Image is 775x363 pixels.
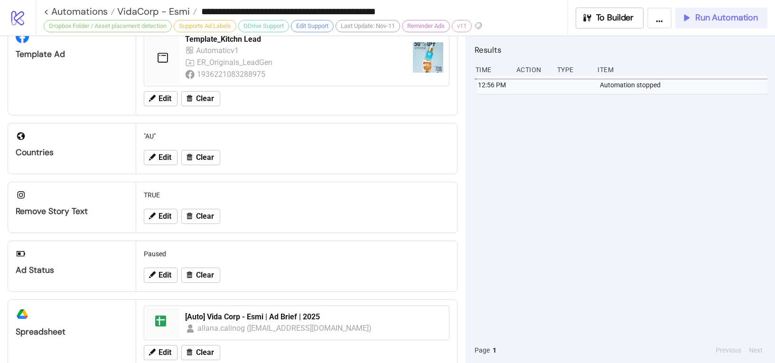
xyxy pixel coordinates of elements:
[159,348,171,357] span: Edit
[475,44,767,56] h2: Results
[196,45,241,56] div: Automaticv1
[144,150,177,165] button: Edit
[44,7,115,16] a: < Automations
[556,61,590,79] div: Type
[197,56,274,68] div: ER_Originals_LeadGen
[490,345,499,355] button: 1
[181,91,220,106] button: Clear
[746,345,766,355] button: Next
[475,345,490,355] span: Page
[185,312,443,322] div: [Auto] Vida Corp - Esmi | Ad Brief | 2025
[144,91,177,106] button: Edit
[185,34,405,45] div: Template_Kitchn Lead
[291,20,334,32] div: Edit Support
[181,345,220,360] button: Clear
[174,20,236,32] div: Supports Ad Labels
[452,20,472,32] div: v11
[597,61,767,79] div: Item
[596,12,634,23] span: To Builder
[475,61,509,79] div: Time
[599,76,770,94] div: Automation stopped
[140,186,453,204] div: TRUE
[181,209,220,224] button: Clear
[695,12,758,23] span: Run Automation
[16,206,128,217] div: Remove Story Text
[336,20,400,32] div: Last Update: Nov-11
[159,153,171,162] span: Edit
[181,150,220,165] button: Clear
[238,20,289,32] div: GDrive Support
[196,94,214,103] span: Clear
[647,8,672,28] button: ...
[159,271,171,279] span: Edit
[115,5,190,18] span: VidaCorp - Esmi
[713,345,744,355] button: Previous
[159,94,171,103] span: Edit
[196,212,214,221] span: Clear
[16,49,128,60] div: Template Ad
[196,153,214,162] span: Clear
[515,61,550,79] div: Action
[675,8,767,28] button: Run Automation
[159,212,171,221] span: Edit
[16,147,128,158] div: Countries
[44,20,172,32] div: Dropbox Folder / Asset placement detection
[197,68,267,80] div: 1936221083288975
[196,271,214,279] span: Clear
[16,265,128,276] div: Ad Status
[181,268,220,283] button: Clear
[576,8,644,28] button: To Builder
[115,7,197,16] a: VidaCorp - Esmi
[402,20,450,32] div: Reminder Ads
[140,127,453,145] div: "AU"
[140,245,453,263] div: Paused
[197,322,373,334] div: allana.calinog ([EMAIL_ADDRESS][DOMAIN_NAME])
[413,42,443,73] img: https://scontent.fmnl33-1.fna.fbcdn.net/v/t15.13418-10/501124336_1247637580046730_583142868134084...
[196,348,214,357] span: Clear
[144,268,177,283] button: Edit
[16,326,128,337] div: Spreadsheet
[144,345,177,360] button: Edit
[144,209,177,224] button: Edit
[477,76,511,94] div: 12:56 PM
